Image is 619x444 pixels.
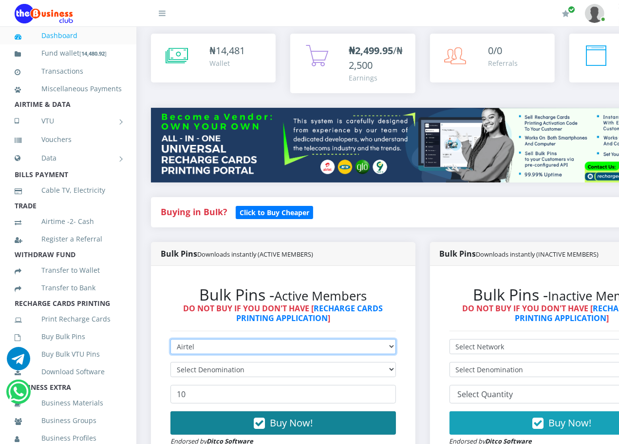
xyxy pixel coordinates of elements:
a: Register a Referral [15,228,122,250]
a: 0/0 Referrals [430,34,555,82]
a: Chat for support [7,354,30,370]
strong: DO NOT BUY IF YOU DON'T HAVE [ ] [183,303,383,323]
div: ₦ [209,43,245,58]
a: Dashboard [15,24,122,47]
small: Downloads instantly (INACTIVE MEMBERS) [476,250,599,259]
a: Cable TV, Electricity [15,179,122,202]
div: Wallet [209,58,245,68]
strong: Buying in Bulk? [161,206,227,218]
a: Buy Bulk Pins [15,325,122,348]
small: Downloads instantly (ACTIVE MEMBERS) [197,250,313,259]
h2: Bulk Pins - [170,285,396,304]
b: 14,480.92 [81,50,105,57]
a: Data [15,146,122,170]
div: Referrals [488,58,518,68]
span: 0/0 [488,44,503,57]
b: Click to Buy Cheaper [240,208,309,217]
a: Chat for support [8,387,28,404]
a: Business Groups [15,409,122,432]
a: ₦14,481 Wallet [151,34,276,82]
span: 14,481 [216,44,245,57]
a: RECHARGE CARDS PRINTING APPLICATION [236,303,383,323]
a: Miscellaneous Payments [15,78,122,100]
span: Buy Now! [270,416,313,429]
i: Renew/Upgrade Subscription [562,10,569,18]
a: Airtime -2- Cash [15,210,122,233]
a: Vouchers [15,128,122,151]
small: Active Members [274,287,367,304]
span: Buy Now! [548,416,591,429]
div: Earnings [349,73,405,83]
span: /₦2,500 [349,44,403,72]
span: Renew/Upgrade Subscription [568,6,575,13]
a: Buy Bulk VTU Pins [15,343,122,365]
strong: Bulk Pins [161,248,313,259]
img: User [585,4,604,23]
strong: Bulk Pins [440,248,599,259]
b: ₦2,499.95 [349,44,393,57]
a: Print Recharge Cards [15,308,122,330]
small: [ ] [79,50,107,57]
a: Fund wallet[14,480.92] [15,42,122,65]
button: Buy Now! [170,411,396,435]
a: Transfer to Bank [15,277,122,299]
a: Business Materials [15,392,122,414]
a: Download Software [15,361,122,383]
a: Transactions [15,60,122,82]
a: Click to Buy Cheaper [236,206,313,218]
input: Enter Quantity [170,385,396,404]
a: Transfer to Wallet [15,259,122,282]
a: VTU [15,109,122,133]
img: Logo [15,4,73,23]
a: ₦2,499.95/₦2,500 Earnings [290,34,415,93]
